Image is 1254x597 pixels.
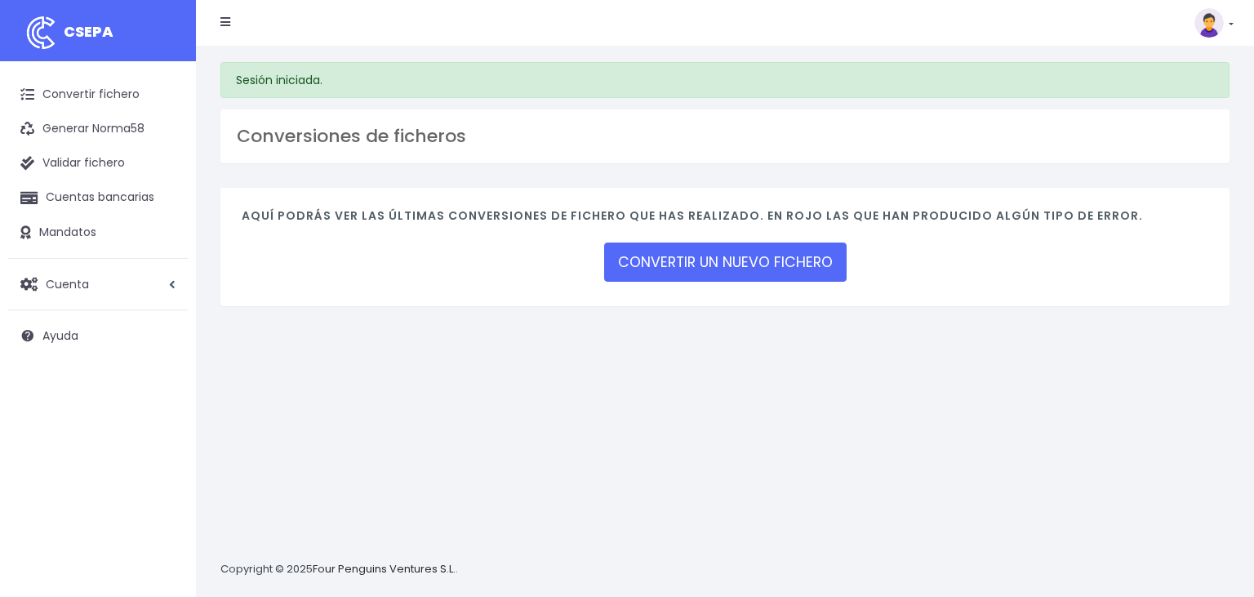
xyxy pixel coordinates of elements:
[20,12,61,53] img: logo
[8,180,188,215] a: Cuentas bancarias
[64,21,113,42] span: CSEPA
[8,78,188,112] a: Convertir fichero
[313,561,456,577] a: Four Penguins Ventures S.L.
[242,209,1208,231] h4: Aquí podrás ver las últimas conversiones de fichero que has realizado. En rojo las que han produc...
[46,275,89,292] span: Cuenta
[220,561,458,578] p: Copyright © 2025 .
[220,62,1230,98] div: Sesión iniciada.
[8,146,188,180] a: Validar fichero
[8,112,188,146] a: Generar Norma58
[1194,8,1224,38] img: profile
[604,243,847,282] a: CONVERTIR UN NUEVO FICHERO
[8,216,188,250] a: Mandatos
[42,327,78,344] span: Ayuda
[8,319,188,353] a: Ayuda
[237,126,1213,147] h3: Conversiones de ficheros
[8,267,188,301] a: Cuenta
